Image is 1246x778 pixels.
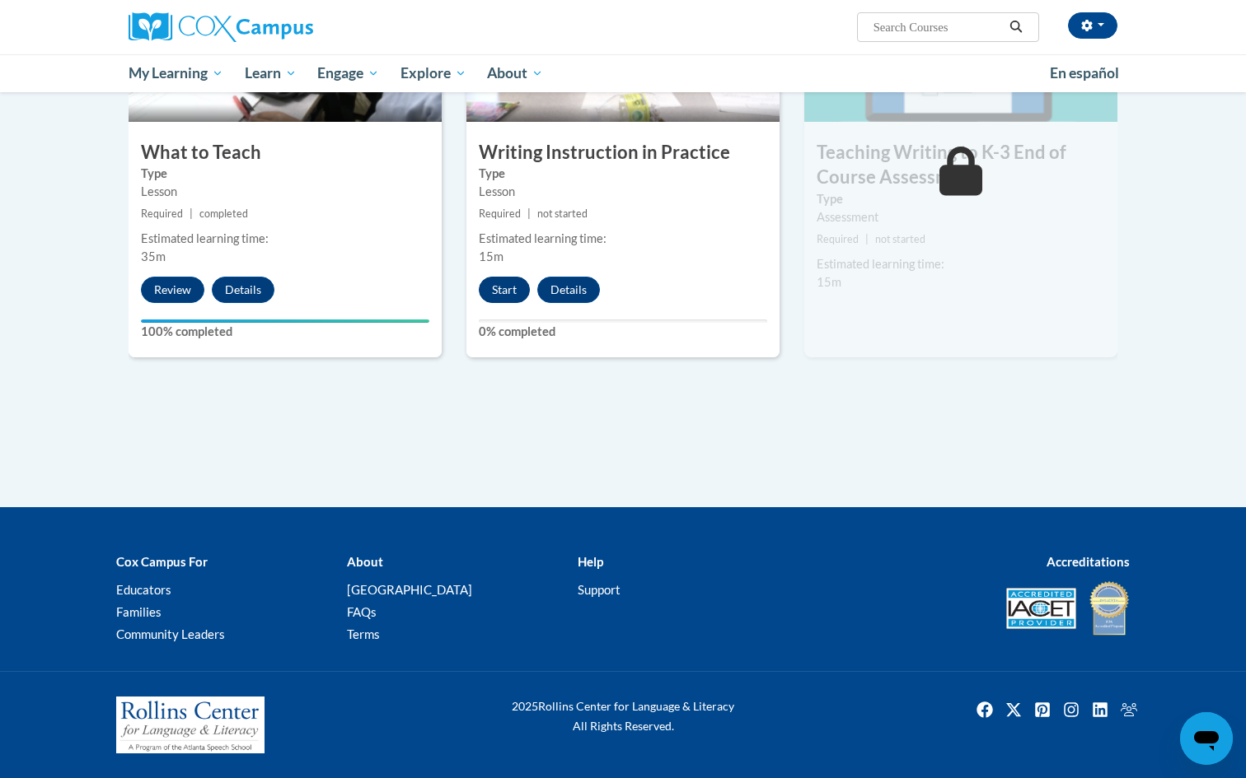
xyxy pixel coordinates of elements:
span: | [865,233,869,245]
img: Twitter icon [1000,696,1027,723]
div: Lesson [141,183,429,201]
span: | [190,207,193,220]
a: Support [578,582,621,597]
a: En español [1039,56,1130,91]
div: Rollins Center for Language & Literacy All Rights Reserved. [450,696,796,736]
label: 0% completed [479,323,767,341]
img: Facebook icon [972,696,998,723]
a: Terms [347,627,380,641]
a: About [477,54,555,92]
img: Cox Campus [129,12,313,42]
div: Estimated learning time: [479,230,767,248]
span: 15m [817,275,841,289]
a: Educators [116,582,171,597]
b: Cox Campus For [116,554,208,569]
img: Instagram icon [1058,696,1084,723]
span: Engage [317,63,379,83]
label: 100% completed [141,323,429,341]
span: Required [141,207,183,220]
span: 2025 [512,699,538,713]
span: My Learning [129,63,223,83]
div: Estimated learning time: [817,255,1105,273]
span: 15m [479,249,504,263]
button: Details [537,277,600,303]
img: Rollins Center for Language & Literacy - A Program of the Atlanta Speech School [116,696,265,754]
a: Community Leaders [116,627,225,641]
span: 35m [141,249,166,263]
span: Required [479,207,521,220]
b: About [347,554,383,569]
a: FAQs [347,604,377,619]
img: LinkedIn icon [1087,696,1113,723]
a: Twitter [1000,696,1027,723]
iframe: Button to launch messaging window [1180,712,1233,765]
a: Engage [307,54,390,92]
a: Facebook Group [1116,696,1142,723]
a: Pinterest [1029,696,1056,723]
label: Type [817,190,1105,208]
a: Families [116,604,162,619]
div: Main menu [104,54,1142,92]
a: Instagram [1058,696,1084,723]
span: not started [537,207,588,220]
span: Explore [400,63,466,83]
button: Review [141,277,204,303]
label: Type [479,165,767,183]
span: En español [1050,64,1119,82]
a: [GEOGRAPHIC_DATA] [347,582,472,597]
div: Lesson [479,183,767,201]
img: Pinterest icon [1029,696,1056,723]
div: Estimated learning time: [141,230,429,248]
a: Cox Campus [129,12,442,42]
button: Search [1004,17,1028,37]
img: Facebook group icon [1116,696,1142,723]
a: Learn [234,54,307,92]
button: Start [479,277,530,303]
div: Assessment [817,208,1105,226]
a: Linkedin [1087,696,1113,723]
img: IDA® Accredited [1089,580,1130,637]
a: My Learning [118,54,234,92]
span: | [527,207,531,220]
a: Facebook [972,696,998,723]
label: Type [141,165,429,183]
span: About [487,63,543,83]
div: Your progress [141,319,429,323]
button: Account Settings [1068,12,1117,39]
b: Accreditations [1047,554,1130,569]
h3: Teaching Writing to K-3 End of Course Assessment [804,140,1117,191]
button: Details [212,277,274,303]
img: Accredited IACET® Provider [1006,588,1076,629]
b: Help [578,554,603,569]
a: Explore [390,54,477,92]
span: Required [817,233,859,245]
input: Search Courses [872,17,1004,37]
span: completed [199,207,248,220]
h3: Writing Instruction in Practice [466,140,780,165]
span: Learn [245,63,297,83]
span: not started [875,233,925,245]
h3: What to Teach [129,140,442,165]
